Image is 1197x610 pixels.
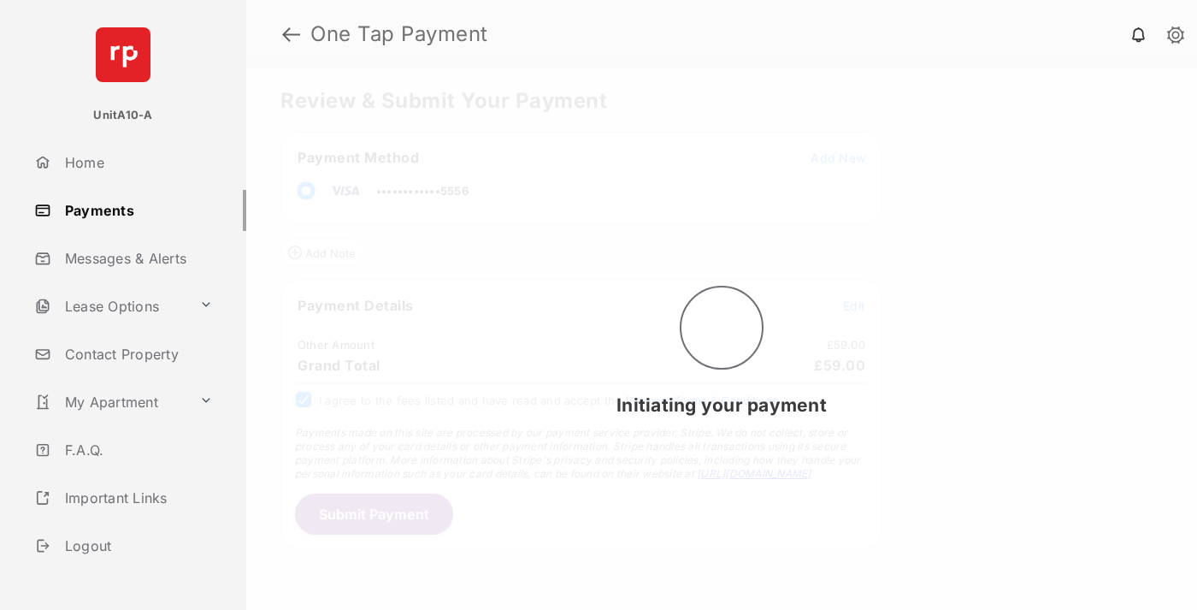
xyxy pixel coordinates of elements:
a: Payments [27,190,246,231]
strong: One Tap Payment [310,24,488,44]
a: Logout [27,525,246,566]
a: My Apartment [27,382,192,423]
a: Important Links [27,477,220,518]
a: Messages & Alerts [27,238,246,279]
a: Lease Options [27,286,192,327]
img: svg+xml;base64,PHN2ZyB4bWxucz0iaHR0cDovL3d3dy53My5vcmcvMjAwMC9zdmciIHdpZHRoPSI2NCIgaGVpZ2h0PSI2NC... [96,27,150,82]
p: UnitA10-A [93,107,152,124]
a: Contact Property [27,334,246,375]
a: Home [27,142,246,183]
span: Initiating your payment [616,394,827,416]
a: F.A.Q. [27,429,246,471]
